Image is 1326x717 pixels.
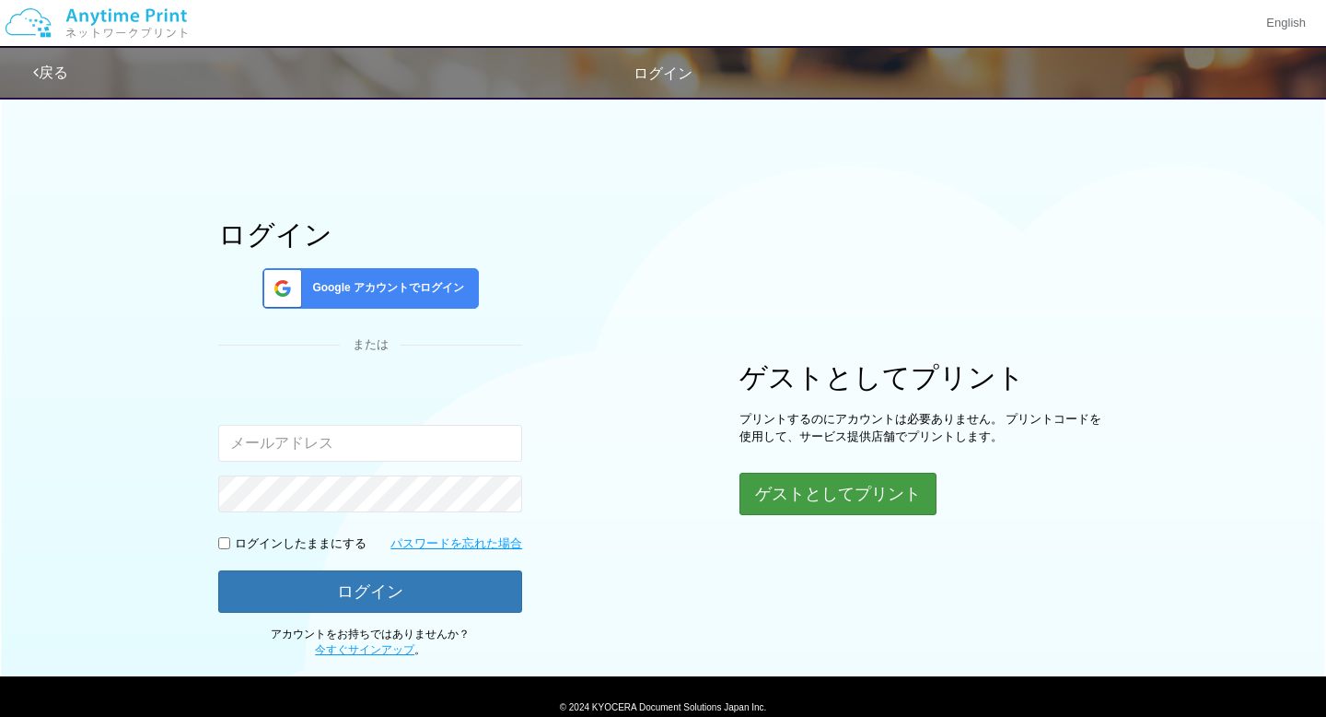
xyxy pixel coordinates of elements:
button: ゲストとしてプリント [739,473,936,515]
span: 。 [315,643,425,656]
h1: ゲストとしてプリント [739,362,1108,393]
span: ログイン [634,65,692,81]
a: 今すぐサインアップ [315,643,414,656]
p: プリントするのにアカウントは必要ありません。 プリントコードを使用して、サービス提供店舗でプリントします。 [739,411,1108,445]
a: 戻る [33,65,68,80]
p: アカウントをお持ちではありませんか？ [218,627,522,658]
input: メールアドレス [218,425,522,462]
span: Google アカウントでログイン [305,280,464,296]
span: © 2024 KYOCERA Document Solutions Japan Inc. [560,700,767,712]
a: パスワードを忘れた場合 [390,535,522,553]
div: または [218,336,522,354]
h1: ログイン [218,219,522,250]
button: ログイン [218,570,522,613]
p: ログインしたままにする [235,535,366,553]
